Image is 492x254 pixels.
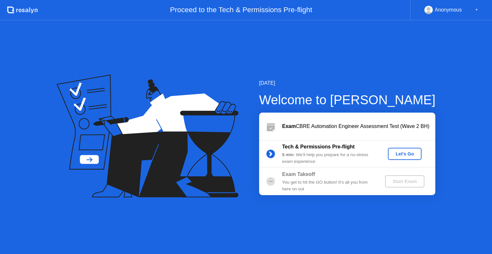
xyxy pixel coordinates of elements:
div: CBRE Automation Engineer Assessment Test (Wave 2 BH) [282,123,435,130]
div: Start Exam [388,179,422,184]
b: 5 min [282,152,294,157]
button: Let's Go [388,148,422,160]
button: Start Exam [385,175,424,187]
b: Exam Takeoff [282,171,315,177]
b: Exam [282,123,296,129]
div: ▼ [475,6,478,14]
div: You get to hit the GO button! It’s all you from here on out [282,179,374,192]
div: : We’ll help you prepare for a no-stress exam experience [282,152,374,165]
div: [DATE] [259,79,436,87]
b: Tech & Permissions Pre-flight [282,144,355,149]
div: Welcome to [PERSON_NAME] [259,90,436,109]
div: Anonymous [435,6,462,14]
div: Let's Go [390,151,419,156]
